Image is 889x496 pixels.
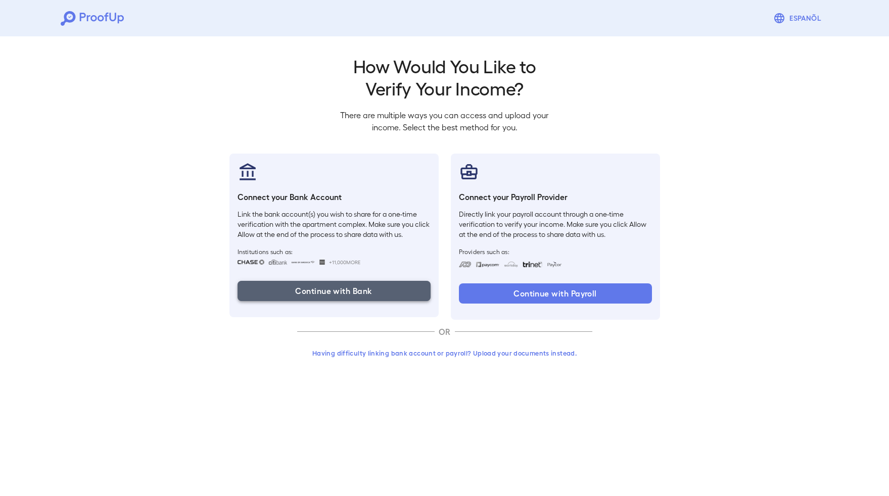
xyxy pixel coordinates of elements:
[268,260,288,265] img: citibank.svg
[504,262,519,267] img: workday.svg
[459,262,472,267] img: adp.svg
[238,281,431,301] button: Continue with Bank
[459,162,479,182] img: payrollProvider.svg
[238,191,431,203] h6: Connect your Bank Account
[459,209,652,239] p: Directly link your payroll account through a one-time verification to verify your income. Make su...
[435,326,455,338] p: OR
[238,247,431,256] span: Institutions such as:
[476,262,500,267] img: paycom.svg
[319,260,325,265] img: wellsfargo.svg
[459,283,652,304] button: Continue with Payroll
[333,55,557,99] h2: How Would You Like to Verify Your Income?
[546,262,562,267] img: paycon.svg
[329,258,360,266] span: +11,000 More
[459,247,652,256] span: Providers such as:
[238,162,258,182] img: bankAccount.svg
[459,191,652,203] h6: Connect your Payroll Provider
[523,262,543,267] img: trinet.svg
[333,109,557,133] p: There are multiple ways you can access and upload your income. Select the best method for you.
[238,260,264,265] img: chase.svg
[238,209,431,239] p: Link the bank account(s) you wish to share for a one-time verification with the apartment complex...
[769,8,828,28] button: Espanõl
[291,260,315,265] img: bankOfAmerica.svg
[297,344,592,362] button: Having difficulty linking bank account or payroll? Upload your documents instead.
